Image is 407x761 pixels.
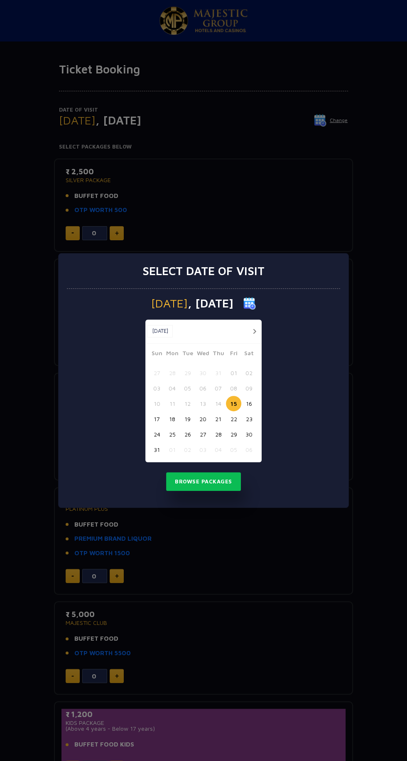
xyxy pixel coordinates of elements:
[149,396,164,411] button: 10
[195,427,211,442] button: 27
[226,411,241,427] button: 22
[195,349,211,360] span: Wed
[195,396,211,411] button: 13
[226,380,241,396] button: 08
[147,325,173,337] button: [DATE]
[180,365,195,380] button: 29
[180,380,195,396] button: 05
[243,297,256,310] img: calender icon
[195,380,211,396] button: 06
[188,298,233,309] span: , [DATE]
[226,349,241,360] span: Fri
[164,411,180,427] button: 18
[211,442,226,457] button: 04
[195,442,211,457] button: 03
[164,396,180,411] button: 11
[180,349,195,360] span: Tue
[211,427,226,442] button: 28
[211,365,226,380] button: 31
[241,380,257,396] button: 09
[241,442,257,457] button: 06
[241,349,257,360] span: Sat
[180,427,195,442] button: 26
[142,264,265,278] h3: Select date of visit
[226,427,241,442] button: 29
[149,349,164,360] span: Sun
[166,472,241,491] button: Browse Packages
[211,411,226,427] button: 21
[149,380,164,396] button: 03
[226,442,241,457] button: 05
[211,380,226,396] button: 07
[195,365,211,380] button: 30
[241,365,257,380] button: 02
[149,427,164,442] button: 24
[149,442,164,457] button: 31
[164,365,180,380] button: 28
[211,396,226,411] button: 14
[151,298,188,309] span: [DATE]
[149,365,164,380] button: 27
[211,349,226,360] span: Thu
[241,411,257,427] button: 23
[226,396,241,411] button: 15
[164,349,180,360] span: Mon
[226,365,241,380] button: 01
[164,380,180,396] button: 04
[195,411,211,427] button: 20
[149,411,164,427] button: 17
[180,396,195,411] button: 12
[241,396,257,411] button: 16
[180,411,195,427] button: 19
[164,442,180,457] button: 01
[180,442,195,457] button: 02
[241,427,257,442] button: 30
[164,427,180,442] button: 25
